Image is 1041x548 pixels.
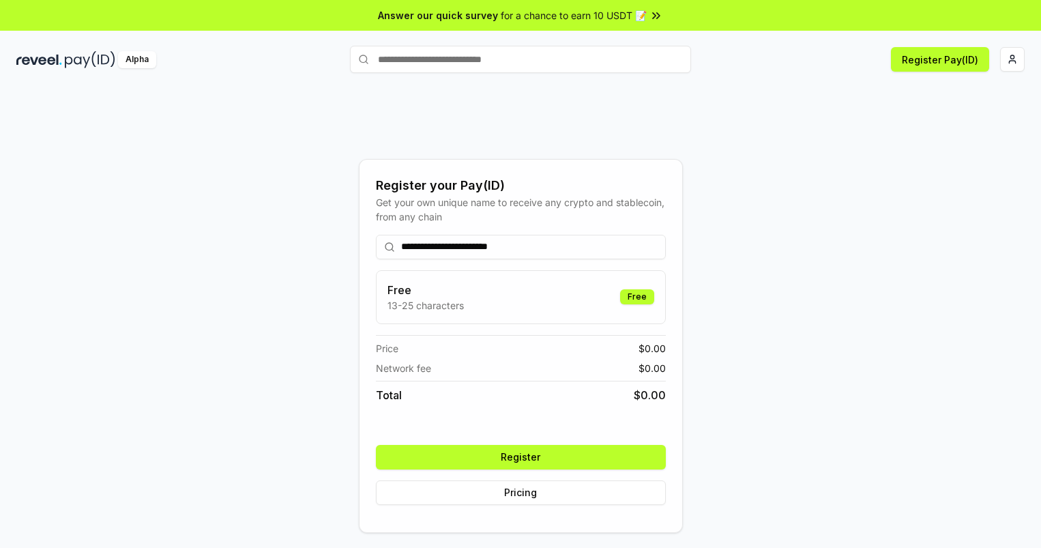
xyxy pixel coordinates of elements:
[376,387,402,403] span: Total
[620,289,654,304] div: Free
[891,47,989,72] button: Register Pay(ID)
[376,176,666,195] div: Register your Pay(ID)
[65,51,115,68] img: pay_id
[376,195,666,224] div: Get your own unique name to receive any crypto and stablecoin, from any chain
[639,361,666,375] span: $ 0.00
[387,282,464,298] h3: Free
[501,8,647,23] span: for a chance to earn 10 USDT 📝
[376,361,431,375] span: Network fee
[634,387,666,403] span: $ 0.00
[376,445,666,470] button: Register
[387,298,464,313] p: 13-25 characters
[639,341,666,356] span: $ 0.00
[376,480,666,505] button: Pricing
[378,8,498,23] span: Answer our quick survey
[376,341,398,356] span: Price
[16,51,62,68] img: reveel_dark
[118,51,156,68] div: Alpha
